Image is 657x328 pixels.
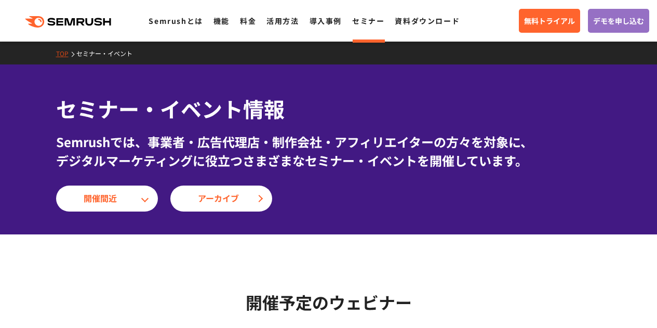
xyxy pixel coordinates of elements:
[56,133,601,170] div: Semrushでは、事業者・広告代理店・制作会社・アフィリエイターの方々を対象に、 デジタルマーケティングに役立つさまざまなセミナー・イベントを開催しています。
[519,9,580,33] a: 無料トライアル
[76,49,140,58] a: セミナー・イベント
[56,186,158,212] a: 開催間近
[149,16,203,26] a: Semrushとは
[266,16,299,26] a: 活用方法
[170,186,272,212] a: アーカイブ
[213,16,230,26] a: 機能
[84,192,130,205] span: 開催間近
[56,49,76,58] a: TOP
[352,16,384,26] a: セミナー
[310,16,342,26] a: 導入事例
[240,16,256,26] a: 料金
[593,15,644,27] span: デモを申し込む
[56,94,601,124] h1: セミナー・イベント情報
[395,16,460,26] a: 資料ダウンロード
[524,15,575,27] span: 無料トライアル
[30,289,627,315] h2: 開催予定のウェビナー
[588,9,649,33] a: デモを申し込む
[198,192,245,205] span: アーカイブ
